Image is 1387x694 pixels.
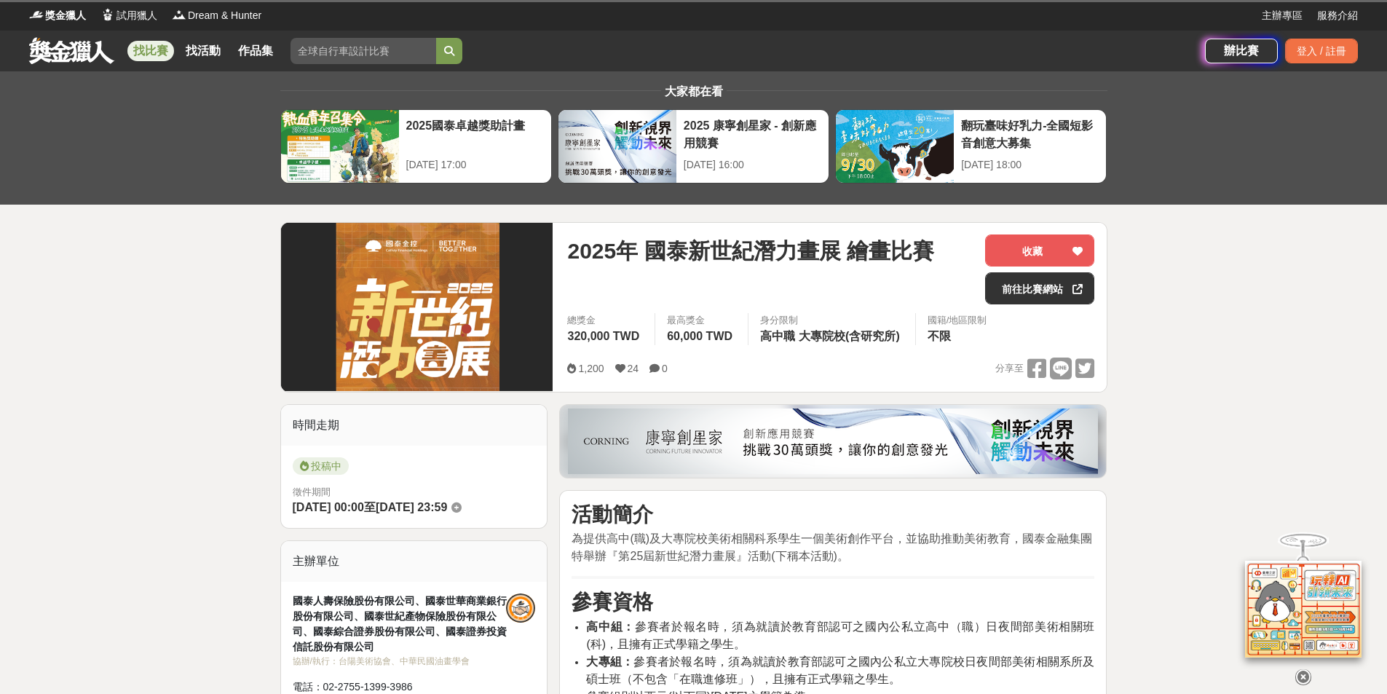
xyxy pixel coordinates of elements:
[29,7,44,22] img: Logo
[116,8,157,23] span: 試用獵人
[232,41,279,61] a: 作品集
[568,409,1098,474] img: be6ed63e-7b41-4cb8-917a-a53bd949b1b4.png
[961,157,1099,173] div: [DATE] 18:00
[406,157,544,173] div: [DATE] 17:00
[567,234,933,267] span: 2025年 國泰新世紀潛力畫展 繪畫比賽
[364,501,376,513] span: 至
[127,41,174,61] a: 找比賽
[1205,39,1278,63] a: 辦比賽
[586,620,635,633] strong: 高中組：
[586,655,1094,685] span: 參賽者於報名時，須為就讀於教育部認可之國內公私立大專院校日夜間部美術相關系所及碩士班（不包含「在職進修班」），且擁有正式學籍之學生。
[293,457,349,475] span: 投稿中
[661,85,727,98] span: 大家都在看
[558,109,829,184] a: 2025 康寧創星家 - 創新應用競賽[DATE] 16:00
[45,8,86,23] span: 獎金獵人
[995,358,1024,379] span: 分享至
[684,117,821,150] div: 2025 康寧創星家 - 創新應用競賽
[578,363,604,374] span: 1,200
[628,363,639,374] span: 24
[291,38,436,64] input: 全球自行車設計比賽
[662,363,668,374] span: 0
[293,501,364,513] span: [DATE] 00:00
[29,8,86,23] a: Logo獎金獵人
[1262,8,1303,23] a: 主辦專區
[100,7,115,22] img: Logo
[567,313,643,328] span: 總獎金
[1245,551,1362,648] img: d2146d9a-e6f6-4337-9592-8cefde37ba6b.png
[293,594,507,655] div: 國泰人壽保險股份有限公司、國泰世華商業銀行股份有限公司、國泰世紀產物保險股份有限公司、國泰綜合證券股份有限公司、國泰證券投資信託股份有限公司
[667,313,736,328] span: 最高獎金
[985,234,1094,267] button: 收藏
[799,330,900,342] span: 大專院校(含研究所)
[572,503,653,526] strong: 活動簡介
[1285,39,1358,63] div: 登入 / 註冊
[572,591,653,613] strong: 參賽資格
[985,272,1094,304] a: 前往比賽網站
[100,8,157,23] a: Logo試用獵人
[760,313,904,328] div: 身分限制
[961,117,1099,150] div: 翻玩臺味好乳力-全國短影音創意大募集
[172,8,261,23] a: LogoDream & Hunter
[280,109,552,184] a: 2025國泰卓越獎助計畫[DATE] 17:00
[572,532,1092,562] span: 為提供高中(職)及大專院校美術相關科系學生一個美術創作平台，並協助推動美術教育，國泰金融集團特舉辦『第25屆新世紀潛力畫展』活動(下稱本活動)。
[928,313,987,328] div: 國籍/地區限制
[281,405,548,446] div: 時間走期
[567,330,639,342] span: 320,000 TWD
[835,109,1107,184] a: 翻玩臺味好乳力-全國短影音創意大募集[DATE] 18:00
[281,223,553,391] img: Cover Image
[376,501,447,513] span: [DATE] 23:59
[1317,8,1358,23] a: 服務介紹
[293,486,331,497] span: 徵件期間
[586,620,1094,650] span: 參賽者於報名時，須為就讀於教育部認可之國內公私立高中（職）日夜間部美術相關班(科)，且擁有正式學籍之學生。
[928,330,951,342] span: 不限
[180,41,226,61] a: 找活動
[188,8,261,23] span: Dream & Hunter
[172,7,186,22] img: Logo
[684,157,821,173] div: [DATE] 16:00
[760,330,795,342] span: 高中職
[586,655,633,668] strong: 大專組：
[293,655,507,668] div: 協辦/執行： 台陽美術協會、中華民國油畫學會
[406,117,544,150] div: 2025國泰卓越獎助計畫
[281,541,548,582] div: 主辦單位
[667,330,732,342] span: 60,000 TWD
